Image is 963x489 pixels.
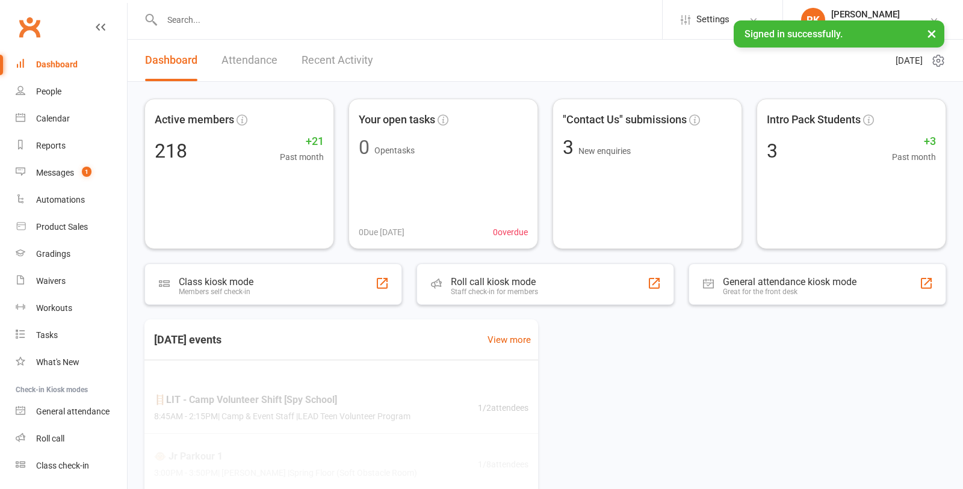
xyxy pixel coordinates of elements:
span: +21 [280,133,324,150]
div: Roll call [36,434,64,443]
div: 218 [155,141,187,161]
a: People [16,78,127,105]
span: New enquiries [578,146,631,156]
span: 0 overdue [493,226,528,239]
span: Settings [696,6,729,33]
div: Class kiosk mode [179,276,253,288]
a: Attendance [221,40,277,81]
div: Great for the front desk [723,288,856,296]
div: 0 [359,138,370,157]
span: Past month [892,150,936,164]
div: Waivers [36,276,66,286]
div: What's New [36,357,79,367]
span: 1 / 8 attendees [478,458,528,471]
h3: [DATE] events [144,329,231,351]
div: Messages [36,168,74,177]
div: The Movement Park LLC [831,20,923,31]
a: Recent Activity [302,40,373,81]
span: Intro Pack Students [767,111,861,129]
span: Active members [155,111,234,129]
a: General attendance kiosk mode [16,398,127,425]
div: 3 [767,141,778,161]
a: Dashboard [16,51,127,78]
a: Waivers [16,268,127,295]
div: [PERSON_NAME] [831,9,923,20]
span: 3:00PM - 3:50PM | [PERSON_NAME] | Spring Floor (Soft Obstacle Room) [154,467,417,480]
div: Automations [36,195,85,205]
div: Class check-in [36,461,89,470]
span: +3 [892,133,936,150]
span: Open tasks [374,146,415,155]
a: Dashboard [145,40,197,81]
span: 🪜LIT - Camp Volunteer Shift [Spy School] [154,392,410,408]
div: Calendar [36,114,70,123]
button: × [921,20,943,46]
div: Workouts [36,303,72,313]
a: Class kiosk mode [16,452,127,479]
a: Workouts [16,295,127,322]
div: General attendance kiosk mode [723,276,856,288]
a: Roll call [16,425,127,452]
div: Members self check-in [179,288,253,296]
div: RK [801,8,825,32]
a: Automations [16,186,127,214]
a: Clubworx [14,12,45,42]
div: Reports [36,141,66,150]
a: Messages 1 [16,159,127,186]
div: Tasks [36,330,58,340]
div: Staff check-in for members [451,288,538,296]
div: Dashboard [36,60,78,69]
a: Gradings [16,241,127,268]
div: Gradings [36,249,70,259]
div: Product Sales [36,222,88,232]
span: 8:45AM - 2:15PM | Camp & Event Staff | LEAD Teen Volunteer Program [154,410,410,423]
a: Reports [16,132,127,159]
input: Search... [158,11,662,28]
a: Tasks [16,322,127,349]
span: [DATE] [896,54,923,68]
a: Product Sales [16,214,127,241]
div: People [36,87,61,96]
div: Roll call kiosk mode [451,276,538,288]
span: 🐵 Jr Parkour 1 [154,449,417,464]
span: Signed in successfully. [745,28,843,40]
span: "Contact Us" submissions [563,111,687,129]
a: What's New [16,349,127,376]
span: 1 / 2 attendees [478,401,528,414]
a: Calendar [16,105,127,132]
a: View more [488,333,531,347]
span: 0 Due [DATE] [359,226,404,239]
span: 3 [563,136,578,159]
span: Past month [280,150,324,164]
div: General attendance [36,407,110,416]
span: Your open tasks [359,111,435,129]
span: 1 [82,167,91,177]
